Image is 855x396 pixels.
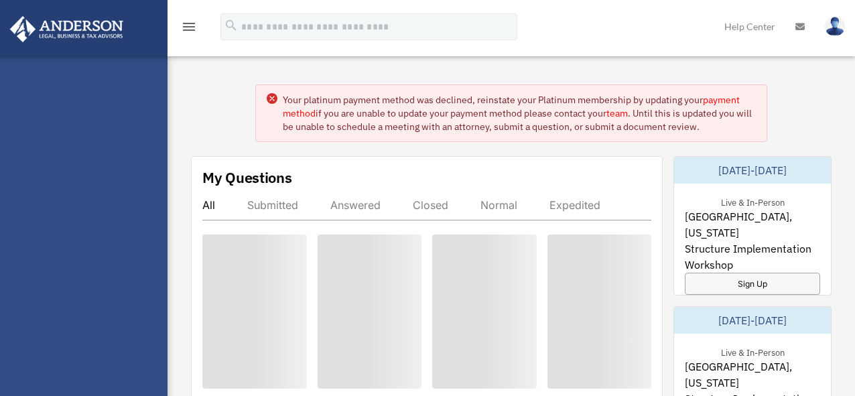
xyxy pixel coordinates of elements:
[606,107,628,119] a: team
[202,168,292,188] div: My Questions
[710,194,795,208] div: Live & In-Person
[674,157,831,184] div: [DATE]-[DATE]
[685,208,820,241] span: [GEOGRAPHIC_DATA], [US_STATE]
[685,273,820,295] a: Sign Up
[283,93,757,133] div: Your platinum payment method was declined, reinstate your Platinum membership by updating your if...
[247,198,298,212] div: Submitted
[825,17,845,36] img: User Pic
[224,18,239,33] i: search
[685,358,820,391] span: [GEOGRAPHIC_DATA], [US_STATE]
[480,198,517,212] div: Normal
[549,198,600,212] div: Expedited
[330,198,381,212] div: Answered
[283,94,740,119] a: payment method
[181,19,197,35] i: menu
[674,307,831,334] div: [DATE]-[DATE]
[685,241,820,273] span: Structure Implementation Workshop
[6,16,127,42] img: Anderson Advisors Platinum Portal
[413,198,448,212] div: Closed
[710,344,795,358] div: Live & In-Person
[181,23,197,35] a: menu
[202,198,215,212] div: All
